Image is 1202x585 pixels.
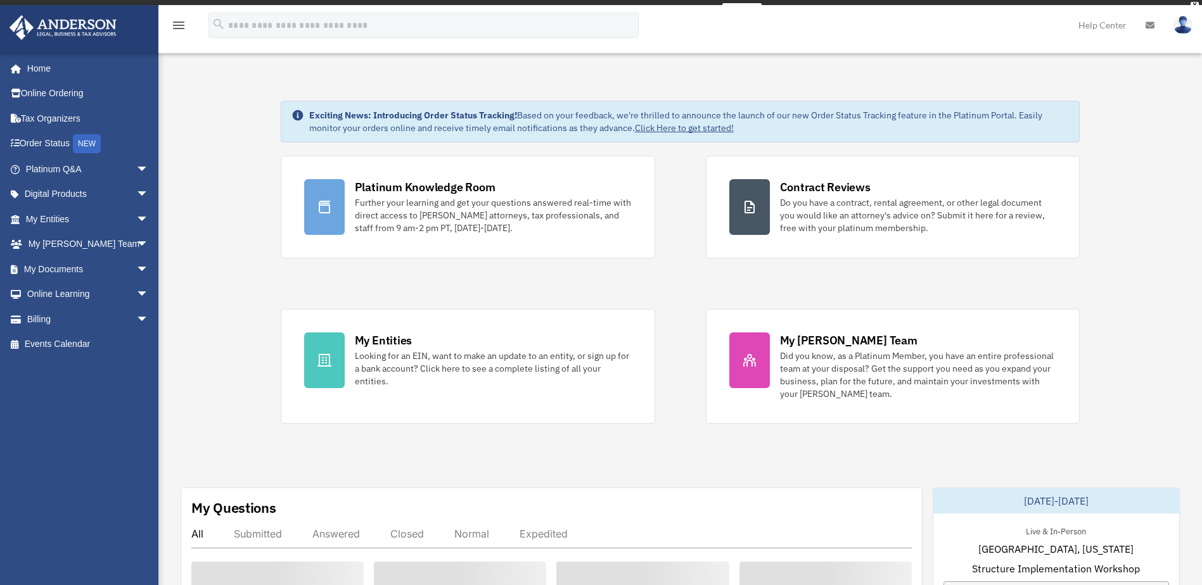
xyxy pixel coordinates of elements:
div: [DATE]-[DATE] [933,488,1179,513]
div: My [PERSON_NAME] Team [780,332,917,348]
div: Platinum Knowledge Room [355,179,496,195]
span: arrow_drop_down [136,256,162,282]
a: Digital Productsarrow_drop_down [9,182,168,207]
a: Contract Reviews Do you have a contract, rental agreement, or other legal document you would like... [706,156,1080,258]
a: Billingarrow_drop_down [9,306,168,332]
div: Contract Reviews [780,179,871,195]
div: Do you have a contract, rental agreement, or other legal document you would like an attorney's ad... [780,196,1057,234]
div: Answered [312,527,360,540]
span: arrow_drop_down [136,206,162,232]
div: Did you know, as a Platinum Member, you have an entire professional team at your disposal? Get th... [780,349,1057,400]
span: arrow_drop_down [136,182,162,208]
a: Click Here to get started! [635,122,734,134]
a: My [PERSON_NAME] Teamarrow_drop_down [9,232,168,257]
div: My Entities [355,332,412,348]
div: Submitted [234,527,282,540]
span: [GEOGRAPHIC_DATA], [US_STATE] [978,541,1134,557]
div: close [1191,2,1199,9]
div: Live & In-Person [1016,524,1096,537]
div: Looking for an EIN, want to make an update to an entity, or sign up for a bank account? Click her... [355,349,632,387]
a: Order StatusNEW [9,131,168,157]
div: Further your learning and get your questions answered real-time with direct access to [PERSON_NAM... [355,196,632,234]
div: Get a chance to win 6 months of Platinum for free just by filling out this [440,3,717,18]
span: arrow_drop_down [136,156,162,182]
i: search [212,17,226,31]
img: User Pic [1173,16,1192,34]
div: NEW [73,134,101,153]
a: Online Learningarrow_drop_down [9,282,168,307]
a: My Entitiesarrow_drop_down [9,206,168,232]
span: Structure Implementation Workshop [972,561,1140,576]
a: Tax Organizers [9,106,168,131]
a: Events Calendar [9,332,168,357]
div: Closed [390,527,424,540]
img: Anderson Advisors Platinum Portal [6,15,120,40]
a: Online Ordering [9,81,168,106]
div: Based on your feedback, we're thrilled to announce the launch of our new Order Status Tracking fe... [309,109,1070,134]
a: survey [722,3,762,18]
span: arrow_drop_down [136,232,162,258]
div: Normal [454,527,489,540]
strong: Exciting News: Introducing Order Status Tracking! [309,110,517,121]
div: My Questions [191,498,276,517]
a: Platinum Q&Aarrow_drop_down [9,156,168,182]
a: menu [171,22,186,33]
span: arrow_drop_down [136,282,162,308]
a: Home [9,56,162,81]
a: My Documentsarrow_drop_down [9,256,168,282]
div: All [191,527,203,540]
div: Expedited [520,527,568,540]
a: My [PERSON_NAME] Team Did you know, as a Platinum Member, you have an entire professional team at... [706,309,1080,424]
a: My Entities Looking for an EIN, want to make an update to an entity, or sign up for a bank accoun... [281,309,655,424]
a: Platinum Knowledge Room Further your learning and get your questions answered real-time with dire... [281,156,655,258]
i: menu [171,18,186,33]
span: arrow_drop_down [136,306,162,332]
